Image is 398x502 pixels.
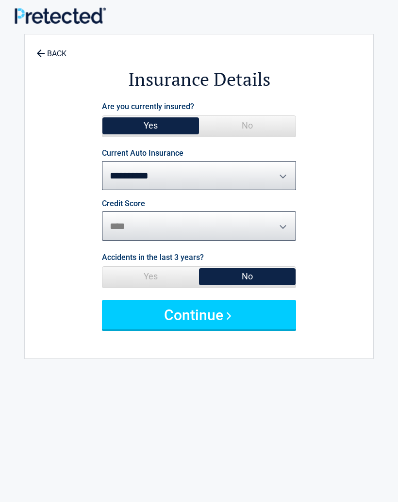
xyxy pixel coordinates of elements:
h2: Insurance Details [30,67,368,92]
span: No [199,116,296,135]
button: Continue [102,300,296,329]
label: Credit Score [102,200,145,208]
img: Main Logo [15,7,106,24]
a: BACK [34,41,68,58]
span: Yes [102,116,199,135]
label: Are you currently insured? [102,100,194,113]
span: Yes [102,267,199,286]
label: Current Auto Insurance [102,149,183,157]
span: No [199,267,296,286]
label: Accidents in the last 3 years? [102,251,204,264]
